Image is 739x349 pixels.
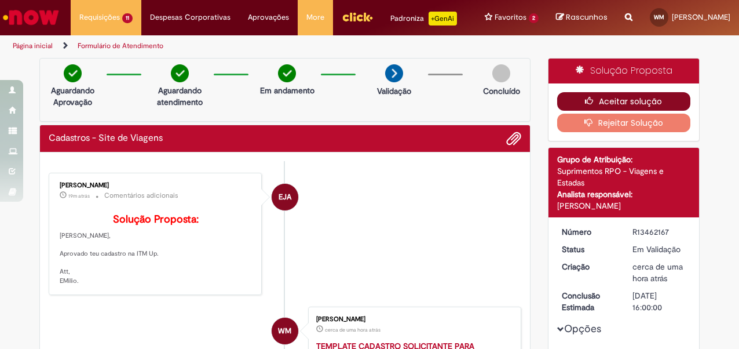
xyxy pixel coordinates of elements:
span: Despesas Corporativas [150,12,231,23]
button: Aceitar solução [557,92,691,111]
span: More [306,12,324,23]
p: Validação [377,85,411,97]
b: Solução Proposta: [113,213,199,226]
p: +GenAi [429,12,457,26]
div: R13462167 [632,226,686,238]
img: click_logo_yellow_360x200.png [342,8,373,26]
span: Favoritos [495,12,526,23]
small: Comentários adicionais [104,191,178,201]
p: Aguardando Aprovação [45,85,101,108]
a: Rascunhos [556,12,608,23]
span: 19m atrás [68,192,90,199]
img: img-circle-grey.png [492,64,510,82]
p: Concluído [483,85,520,97]
span: cerca de uma hora atrás [325,326,381,333]
span: WM [278,317,291,345]
h2: Cadastros - Site de Viagens Histórico de tíquete [49,133,163,144]
div: Wilton Raimundo Marques [272,318,298,344]
img: check-circle-green.png [171,64,189,82]
div: Suprimentos RPO - Viagens e Estadas [557,165,691,188]
time: 29/08/2025 12:22:46 [325,326,381,333]
time: 29/08/2025 12:23:41 [632,261,683,283]
div: Solução Proposta [548,59,700,83]
div: [PERSON_NAME] [557,200,691,212]
span: EJA [279,183,291,211]
img: arrow-next.png [385,64,403,82]
span: cerca de uma hora atrás [632,261,683,283]
div: [PERSON_NAME] [60,182,253,189]
img: check-circle-green.png [278,64,296,82]
span: [PERSON_NAME] [672,12,730,22]
div: Em Validação [632,243,686,255]
dt: Conclusão Estimada [553,290,624,313]
img: ServiceNow [1,6,61,29]
ul: Trilhas de página [9,35,484,57]
p: Aguardando atendimento [152,85,208,108]
div: [DATE] 16:00:00 [632,290,686,313]
div: Grupo de Atribuição: [557,154,691,165]
div: 29/08/2025 12:23:41 [632,261,686,284]
span: 2 [529,13,539,23]
span: Aprovações [248,12,289,23]
button: Adicionar anexos [506,131,521,146]
span: Requisições [79,12,120,23]
dt: Número [553,226,624,238]
p: Em andamento [260,85,314,96]
div: Emilio Jose Andres Casado [272,184,298,210]
dt: Criação [553,261,624,272]
a: Formulário de Atendimento [78,41,163,50]
time: 29/08/2025 13:08:58 [68,192,90,199]
img: check-circle-green.png [64,64,82,82]
a: Página inicial [13,41,53,50]
p: [PERSON_NAME], Aprovado teu cadastro na ITM Up. Att, EMilio. [60,214,253,286]
div: Analista responsável: [557,188,691,200]
span: WM [654,13,664,21]
dt: Status [553,243,624,255]
span: 11 [122,13,133,23]
span: Rascunhos [566,12,608,23]
button: Rejeitar Solução [557,114,691,132]
div: [PERSON_NAME] [316,316,509,323]
div: Padroniza [390,12,457,26]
